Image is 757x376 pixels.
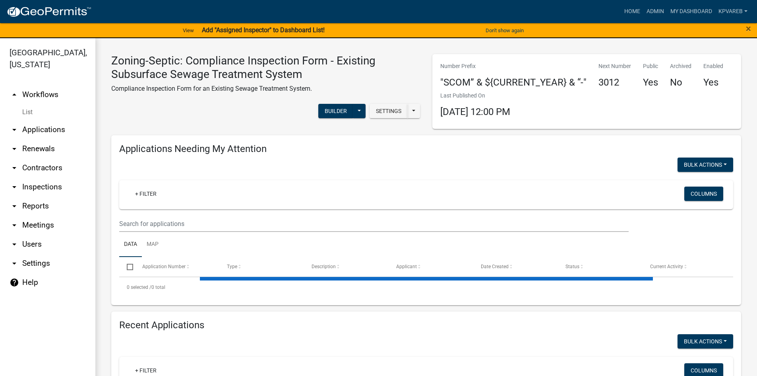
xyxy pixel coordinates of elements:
[598,77,631,88] h4: 3012
[440,92,510,100] p: Last Published On
[202,26,325,34] strong: Add "Assigned Inspector" to Dashboard List!
[180,24,197,37] a: View
[119,320,733,331] h4: Recent Applications
[670,77,691,88] h4: No
[312,264,336,269] span: Description
[10,125,19,134] i: arrow_drop_down
[134,257,219,276] datatable-header-cell: Application Number
[10,182,19,192] i: arrow_drop_down
[370,104,408,118] button: Settings
[684,187,723,201] button: Columns
[643,62,658,70] p: Public
[481,264,509,269] span: Date Created
[129,187,163,201] a: + Filter
[111,54,420,81] h3: Zoning-Septic: Compliance Inspection Form - Existing Subsurface Sewage Treatment System
[440,106,510,117] span: [DATE] 12:00 PM
[127,284,151,290] span: 0 selected /
[10,259,19,268] i: arrow_drop_down
[389,257,473,276] datatable-header-cell: Applicant
[678,334,733,349] button: Bulk Actions
[10,163,19,173] i: arrow_drop_down
[667,4,715,19] a: My Dashboard
[10,220,19,230] i: arrow_drop_down
[142,232,163,257] a: Map
[643,4,667,19] a: Admin
[119,143,733,155] h4: Applications Needing My Attention
[703,77,723,88] h4: Yes
[746,24,751,33] button: Close
[440,77,587,88] h4: "SCOM” & ${CURRENT_YEAR} & “-"
[10,278,19,287] i: help
[715,4,751,19] a: kpvareb
[670,62,691,70] p: Archived
[482,24,527,37] button: Don't show again
[473,257,558,276] datatable-header-cell: Date Created
[119,216,629,232] input: Search for applications
[10,240,19,249] i: arrow_drop_down
[643,257,727,276] datatable-header-cell: Current Activity
[142,264,186,269] span: Application Number
[678,158,733,172] button: Bulk Actions
[565,264,579,269] span: Status
[10,201,19,211] i: arrow_drop_down
[304,257,389,276] datatable-header-cell: Description
[746,23,751,34] span: ×
[440,62,587,70] p: Number Prefix
[111,84,420,94] p: Compliance Inspection Form for an Existing Sewage Treatment System.
[703,62,723,70] p: Enabled
[119,277,733,297] div: 0 total
[650,264,683,269] span: Current Activity
[643,77,658,88] h4: Yes
[227,264,237,269] span: Type
[598,62,631,70] p: Next Number
[10,90,19,99] i: arrow_drop_up
[318,104,353,118] button: Builder
[396,264,417,269] span: Applicant
[219,257,304,276] datatable-header-cell: Type
[119,257,134,276] datatable-header-cell: Select
[558,257,643,276] datatable-header-cell: Status
[119,232,142,257] a: Data
[621,4,643,19] a: Home
[10,144,19,154] i: arrow_drop_down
